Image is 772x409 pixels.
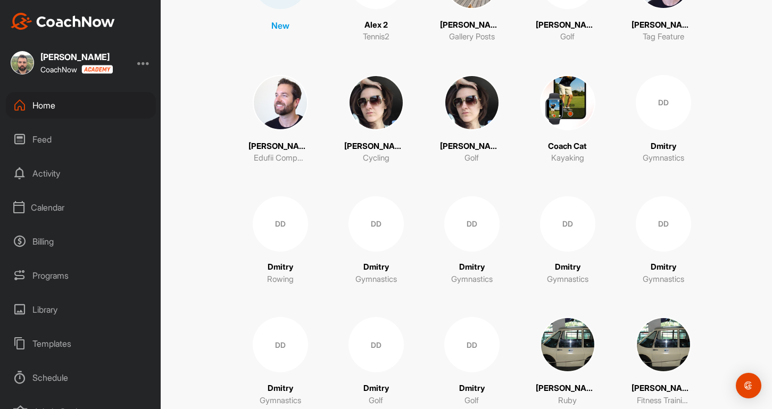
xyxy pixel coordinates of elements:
p: Dmitry [651,261,676,273]
div: Templates [6,330,156,357]
div: Billing [6,228,156,255]
p: [PERSON_NAME] [536,19,600,31]
p: Dmitry [651,140,676,153]
p: Fitness Training [637,395,690,407]
a: DDDmitryGolf [440,317,504,406]
p: Coach Cat [548,140,587,153]
a: DDDmitryGymnastics [632,196,695,286]
div: Home [6,92,156,119]
div: Programs [6,262,156,289]
p: Tennis2 [363,31,389,43]
div: DD [444,196,500,252]
div: Open Intercom Messenger [736,373,761,398]
p: Ruby [558,395,577,407]
p: Golf [464,395,479,407]
img: CoachNow [11,13,115,30]
div: DD [444,317,500,372]
p: Edufii Company Forum [254,152,307,164]
a: DDDmitryGymnastics [632,75,695,164]
img: square_9100fdbd592785b699dceb80b0ec6558.jpg [11,51,34,74]
p: Gallery Posts [449,31,495,43]
p: Dmitry [268,261,293,273]
div: DD [253,196,308,252]
p: [PERSON_NAME] [536,382,600,395]
p: [PERSON_NAME] [632,19,695,31]
div: Activity [6,160,156,187]
p: [PERSON_NAME] [440,19,504,31]
p: [PERSON_NAME] [440,140,504,153]
a: Coach CatKayaking [536,75,600,164]
a: DDDmitryRowing [248,196,312,286]
div: [PERSON_NAME] [40,53,113,61]
p: Golf [560,31,575,43]
a: DDDmitryGymnastics [248,317,312,406]
div: DD [636,75,691,130]
p: Gymnastics [643,152,684,164]
p: Kayaking [551,152,584,164]
img: square_599a530c643a6cbc86accb287e3bfffb.jpg [540,317,595,372]
div: Schedule [6,364,156,391]
p: Dmitry [268,382,293,395]
div: DD [253,317,308,372]
p: Dmitry [459,261,485,273]
a: DDDmitryGymnastics [440,196,504,286]
div: DD [540,196,595,252]
a: [PERSON_NAME]Edufii Company Forum [248,75,312,164]
a: [PERSON_NAME]Golf [440,75,504,164]
p: Gymnastics [260,395,301,407]
p: Gymnastics [451,273,493,286]
p: Rowing [267,273,294,286]
p: Dmitry [363,261,389,273]
img: square_8829f01719e14607dcfcfc61fa563329.jpg [444,75,500,130]
p: Gymnastics [643,273,684,286]
a: DDDmitryGolf [344,317,408,406]
img: square_8829f01719e14607dcfcfc61fa563329.jpg [348,75,404,130]
img: square_ffefa4ffbb6037a0c082d54db34a6aae.jpg [540,75,595,130]
p: Dmitry [555,261,580,273]
a: [PERSON_NAME]Fitness Training [632,317,695,406]
div: DD [348,317,404,372]
p: Golf [464,152,479,164]
p: [PERSON_NAME] [344,140,408,153]
p: Gymnastics [547,273,588,286]
p: [PERSON_NAME] [248,140,312,153]
div: CoachNow [40,65,113,74]
p: [PERSON_NAME] [632,382,695,395]
p: Tag Feature [643,31,684,43]
img: CoachNow acadmey [81,65,113,74]
a: DDDmitryGymnastics [344,196,408,286]
div: Calendar [6,194,156,221]
img: square_599a530c643a6cbc86accb287e3bfffb.jpg [636,317,691,372]
a: DDDmitryGymnastics [536,196,600,286]
p: Dmitry [363,382,389,395]
img: square_808f958b2fae7f4d489f8efcd7901708.jpg [253,75,308,130]
p: Dmitry [459,382,485,395]
a: [PERSON_NAME]Cycling [344,75,408,164]
p: Gymnastics [355,273,397,286]
p: New [271,19,289,32]
div: Feed [6,126,156,153]
div: Library [6,296,156,323]
p: Cycling [363,152,389,164]
a: [PERSON_NAME]Ruby [536,317,600,406]
div: DD [348,196,404,252]
p: Alex 2 [364,19,388,31]
div: DD [636,196,691,252]
p: Golf [369,395,383,407]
